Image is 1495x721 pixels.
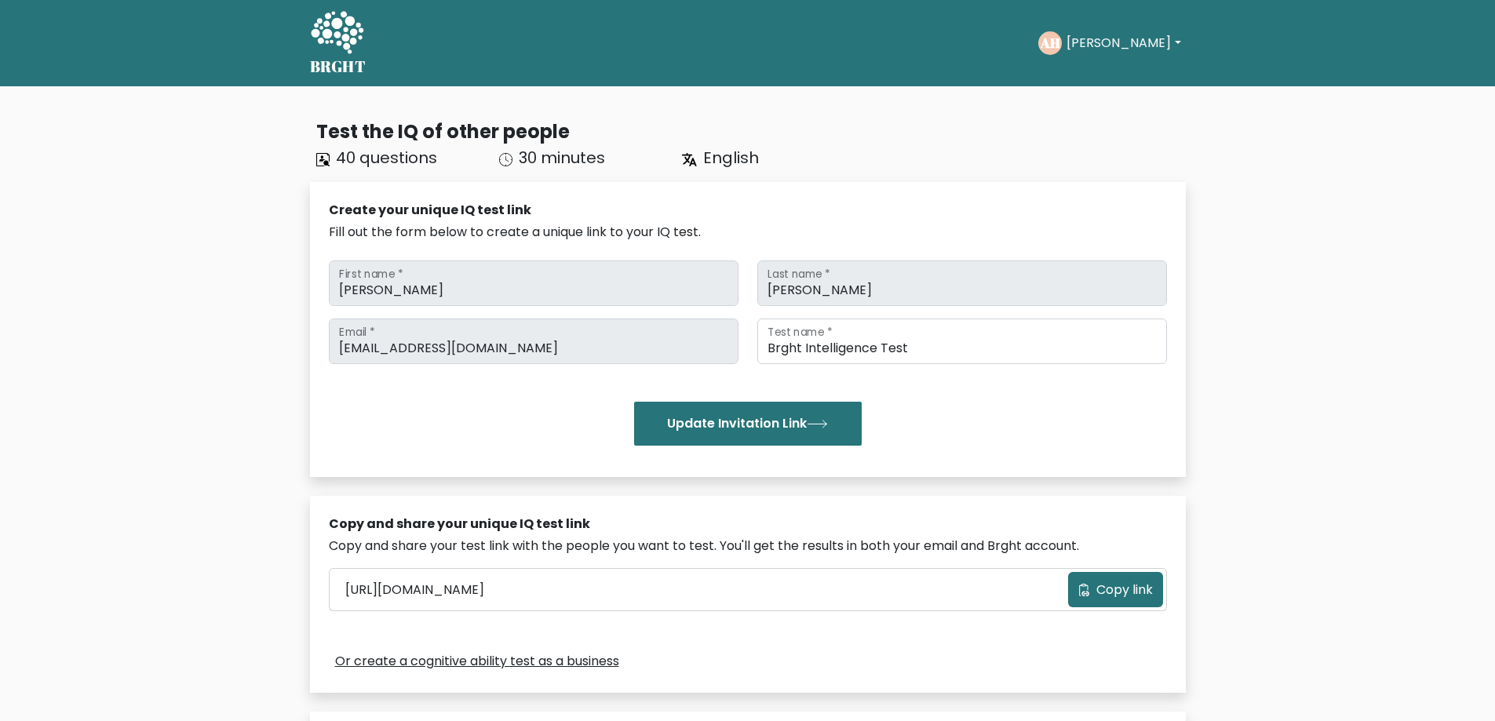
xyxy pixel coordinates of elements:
[335,652,619,671] a: Or create a cognitive ability test as a business
[329,260,738,306] input: First name
[329,537,1167,555] div: Copy and share your test link with the people you want to test. You'll get the results in both yo...
[703,147,759,169] span: English
[336,147,437,169] span: 40 questions
[1040,34,1060,52] text: AH
[310,57,366,76] h5: BRGHT
[329,319,738,364] input: Email
[310,6,366,80] a: BRGHT
[1068,572,1163,607] button: Copy link
[329,201,1167,220] div: Create your unique IQ test link
[329,515,1167,533] div: Copy and share your unique IQ test link
[1062,33,1185,53] button: [PERSON_NAME]
[634,402,862,446] button: Update Invitation Link
[316,118,1186,146] div: Test the IQ of other people
[519,147,605,169] span: 30 minutes
[329,223,1167,242] div: Fill out the form below to create a unique link to your IQ test.
[757,319,1167,364] input: Test name
[757,260,1167,306] input: Last name
[1096,581,1153,599] span: Copy link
